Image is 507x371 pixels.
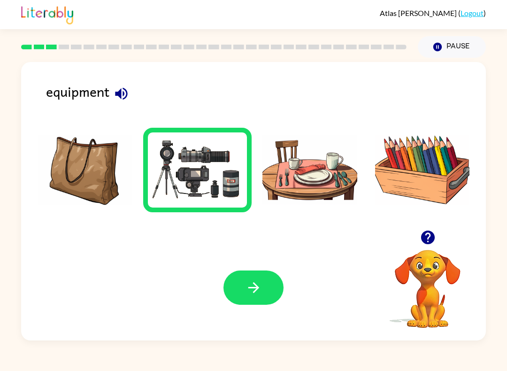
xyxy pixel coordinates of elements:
[380,8,458,17] span: Atlas [PERSON_NAME]
[46,81,486,116] div: equipment
[262,135,357,205] img: Answer choice 3
[150,135,245,205] img: Answer choice 2
[461,8,484,17] a: Logout
[38,135,132,205] img: Answer choice 1
[21,4,73,24] img: Literably
[418,36,486,58] button: Pause
[375,135,470,205] img: Answer choice 4
[380,8,486,17] div: ( )
[381,235,475,329] video: Your browser must support playing .mp4 files to use Literably. Please try using another browser.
